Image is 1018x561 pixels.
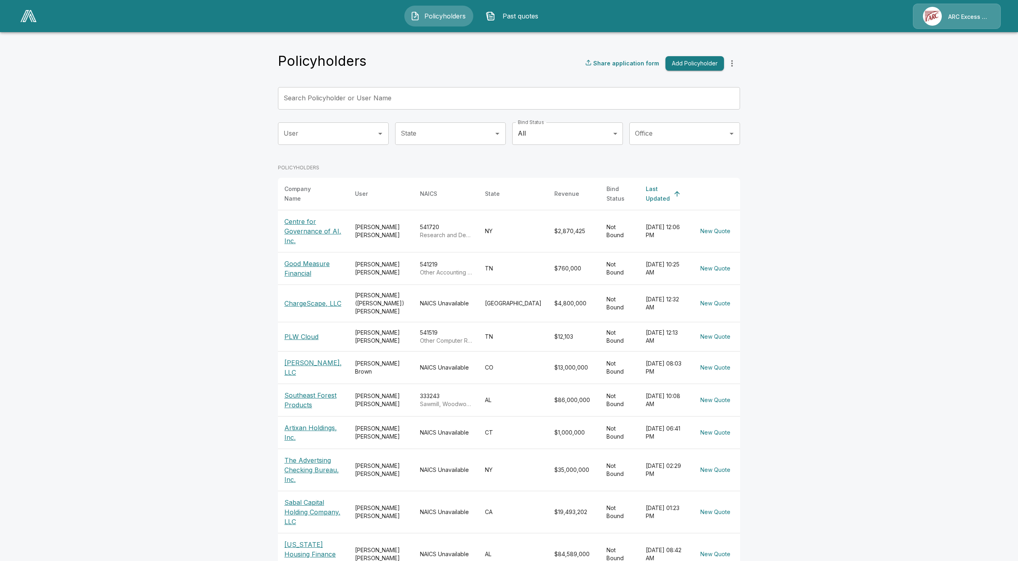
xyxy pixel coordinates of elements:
[404,6,473,26] button: Policyholders IconPolicyholders
[600,285,639,322] td: Not Bound
[923,7,942,26] img: Agency Icon
[278,164,740,171] p: POLICYHOLDERS
[479,252,548,285] td: TN
[499,11,543,21] span: Past quotes
[414,285,479,322] td: NAICS Unavailable
[548,491,600,533] td: $19,493,202
[420,223,472,239] div: 541720
[355,189,368,199] div: User
[479,285,548,322] td: [GEOGRAPHIC_DATA]
[600,416,639,449] td: Not Bound
[639,491,691,533] td: [DATE] 01:23 PM
[486,11,495,21] img: Past quotes Icon
[414,491,479,533] td: NAICS Unavailable
[284,423,342,442] p: Artixan Holdings, Inc.
[548,210,600,252] td: $2,870,425
[639,285,691,322] td: [DATE] 12:32 AM
[548,285,600,322] td: $4,800,000
[479,351,548,384] td: CO
[479,210,548,252] td: NY
[697,393,734,408] button: New Quote
[410,11,420,21] img: Policyholders Icon
[355,462,407,478] div: [PERSON_NAME] [PERSON_NAME]
[284,390,342,410] p: Southeast Forest Products
[697,296,734,311] button: New Quote
[479,491,548,533] td: CA
[548,384,600,416] td: $86,000,000
[355,329,407,345] div: [PERSON_NAME] [PERSON_NAME]
[420,260,472,276] div: 541219
[420,231,472,239] p: Research and Development in the Social Sciences and Humanities
[646,184,670,203] div: Last Updated
[284,332,342,341] p: PLW Cloud
[420,329,472,345] div: 541519
[284,455,342,484] p: The Advertsing Checking Bureau, Inc.
[948,13,991,21] p: ARC Excess & Surplus
[518,119,544,126] label: Bind Status
[600,178,639,210] th: Bind Status
[548,322,600,351] td: $12,103
[284,299,342,308] p: ChargeScape, LLC
[420,392,472,408] div: 333243
[355,425,407,441] div: [PERSON_NAME] [PERSON_NAME]
[697,425,734,440] button: New Quote
[600,351,639,384] td: Not Bound
[512,122,623,145] div: All
[284,184,328,203] div: Company Name
[414,351,479,384] td: NAICS Unavailable
[375,128,386,139] button: Open
[554,189,579,199] div: Revenue
[284,217,342,246] p: Centre for Governance of AI, Inc.
[697,360,734,375] button: New Quote
[284,259,342,278] p: Good Measure Financial
[485,189,500,199] div: State
[724,55,740,71] button: more
[913,4,1001,29] a: Agency IconARC Excess & Surplus
[284,498,342,526] p: Sabal Capital Holding Company, LLC
[600,491,639,533] td: Not Bound
[697,224,734,239] button: New Quote
[639,449,691,491] td: [DATE] 02:29 PM
[355,223,407,239] div: [PERSON_NAME] [PERSON_NAME]
[548,252,600,285] td: $760,000
[479,416,548,449] td: CT
[639,210,691,252] td: [DATE] 12:06 PM
[420,268,472,276] p: Other Accounting Services
[414,416,479,449] td: NAICS Unavailable
[665,56,724,71] button: Add Policyholder
[697,463,734,478] button: New Quote
[20,10,37,22] img: AA Logo
[355,504,407,520] div: [PERSON_NAME] [PERSON_NAME]
[420,337,472,345] p: Other Computer Related Services
[697,329,734,344] button: New Quote
[492,128,503,139] button: Open
[355,392,407,408] div: [PERSON_NAME] [PERSON_NAME]
[355,260,407,276] div: [PERSON_NAME] [PERSON_NAME]
[548,449,600,491] td: $35,000,000
[420,400,472,408] p: Sawmill, Woodworking, and Paper Machinery Manufacturing
[355,360,407,376] div: [PERSON_NAME] Brown
[600,384,639,416] td: Not Bound
[414,449,479,491] td: NAICS Unavailable
[639,252,691,285] td: [DATE] 10:25 AM
[278,53,367,69] h4: Policyholders
[479,322,548,351] td: TN
[697,261,734,276] button: New Quote
[639,351,691,384] td: [DATE] 08:03 PM
[480,6,549,26] button: Past quotes IconPast quotes
[355,291,407,315] div: [PERSON_NAME] ([PERSON_NAME]) [PERSON_NAME]
[726,128,737,139] button: Open
[600,210,639,252] td: Not Bound
[639,384,691,416] td: [DATE] 10:08 AM
[697,505,734,520] button: New Quote
[662,56,724,71] a: Add Policyholder
[639,322,691,351] td: [DATE] 12:13 AM
[600,252,639,285] td: Not Bound
[479,384,548,416] td: AL
[593,59,659,67] p: Share application form
[600,449,639,491] td: Not Bound
[600,322,639,351] td: Not Bound
[479,449,548,491] td: NY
